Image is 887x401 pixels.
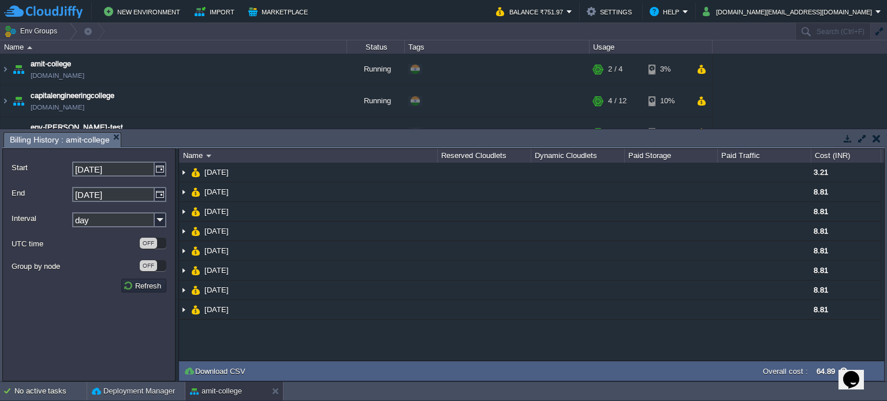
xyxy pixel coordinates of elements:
button: Refresh [123,280,165,291]
img: AMDAwAAAACH5BAEAAAAALAAAAAABAAEAAAICRAEAOw== [179,163,188,182]
img: AMDAwAAAACH5BAEAAAAALAAAAAABAAEAAAICRAEAOw== [191,182,200,201]
img: AMDAwAAAACH5BAEAAAAALAAAAAABAAEAAAICRAEAOw== [179,182,188,201]
span: 8.81 [814,286,828,294]
button: [DOMAIN_NAME][EMAIL_ADDRESS][DOMAIN_NAME] [703,5,875,18]
a: amit-college [31,58,71,70]
a: [DATE] [203,187,230,197]
label: Start [12,162,71,174]
button: Import [195,5,238,18]
span: 8.81 [814,305,828,314]
img: AMDAwAAAACH5BAEAAAAALAAAAAABAAEAAAICRAEAOw== [191,261,200,280]
img: AMDAwAAAACH5BAEAAAAALAAAAAABAAEAAAICRAEAOw== [179,202,188,221]
button: Balance ₹751.97 [496,5,567,18]
img: AMDAwAAAACH5BAEAAAAALAAAAAABAAEAAAICRAEAOw== [27,46,32,49]
div: OFF [140,260,157,271]
img: AMDAwAAAACH5BAEAAAAALAAAAAABAAEAAAICRAEAOw== [10,85,27,117]
button: amit-college [190,385,242,397]
img: AMDAwAAAACH5BAEAAAAALAAAAAABAAEAAAICRAEAOw== [10,54,27,85]
div: Name [1,40,346,54]
button: Download CSV [184,366,249,376]
div: Name [180,149,437,163]
div: Running [347,85,405,117]
img: AMDAwAAAACH5BAEAAAAALAAAAAABAAEAAAICRAEAOw== [191,300,200,319]
span: 8.81 [814,266,828,275]
label: UTC time [12,238,139,250]
button: Help [650,5,683,18]
span: 8.81 [814,227,828,235]
span: 3.21 [814,168,828,177]
div: 3 / 22 [608,117,627,148]
label: Overall cost : [763,367,808,376]
img: AMDAwAAAACH5BAEAAAAALAAAAAABAAEAAAICRAEAOw== [191,202,200,221]
div: 6% [649,117,686,148]
span: 8.81 [814,246,828,255]
a: [DATE] [203,305,230,314]
button: Env Groups [4,23,61,39]
span: Billing History : amit-college [10,133,110,147]
a: [DATE] [203,207,230,216]
a: env-[PERSON_NAME]-test [31,122,123,133]
img: AMDAwAAAACH5BAEAAAAALAAAAAABAAEAAAICRAEAOw== [179,261,188,280]
img: AMDAwAAAACH5BAEAAAAALAAAAAABAAEAAAICRAEAOw== [10,117,27,148]
div: Reserved Cloudlets [438,149,531,163]
img: AMDAwAAAACH5BAEAAAAALAAAAAABAAEAAAICRAEAOw== [191,241,200,260]
div: OFF [140,238,157,249]
div: Paid Traffic [718,149,811,163]
img: AMDAwAAAACH5BAEAAAAALAAAAAABAAEAAAICRAEAOw== [179,300,188,319]
div: Cost (INR) [812,149,881,163]
img: AMDAwAAAACH5BAEAAAAALAAAAAABAAEAAAICRAEAOw== [179,241,188,260]
img: AMDAwAAAACH5BAEAAAAALAAAAAABAAEAAAICRAEAOw== [206,155,211,158]
img: AMDAwAAAACH5BAEAAAAALAAAAAABAAEAAAICRAEAOw== [1,54,10,85]
img: AMDAwAAAACH5BAEAAAAALAAAAAABAAEAAAICRAEAOw== [191,163,200,182]
div: 3% [649,54,686,85]
div: Running [347,54,405,85]
div: Running [347,117,405,148]
img: CloudJiffy [4,5,83,19]
button: New Environment [104,5,184,18]
button: Deployment Manager [92,385,175,397]
div: 2 / 4 [608,54,623,85]
a: [DATE] [203,265,230,275]
label: 64.89 [817,367,835,376]
a: [DATE] [203,226,230,236]
img: AMDAwAAAACH5BAEAAAAALAAAAAABAAEAAAICRAEAOw== [191,222,200,241]
div: Tags [405,40,589,54]
img: AMDAwAAAACH5BAEAAAAALAAAAAABAAEAAAICRAEAOw== [1,85,10,117]
label: Group by node [12,260,139,272]
a: [DOMAIN_NAME] [31,102,84,113]
a: [DATE] [203,167,230,177]
a: capitalengineeringcollege [31,90,114,102]
span: 8.81 [814,188,828,196]
div: Dynamic Cloudlets [532,149,624,163]
a: [DATE] [203,285,230,295]
button: Settings [587,5,635,18]
a: [DATE] [203,246,230,256]
img: AMDAwAAAACH5BAEAAAAALAAAAAABAAEAAAICRAEAOw== [179,280,188,299]
div: Usage [590,40,712,54]
div: No active tasks [14,382,87,400]
a: [DOMAIN_NAME] [31,70,84,81]
span: 8.81 [814,207,828,216]
div: Paid Storage [625,149,718,163]
iframe: chat widget [838,355,875,389]
label: Interval [12,212,71,224]
label: End [12,187,71,199]
img: AMDAwAAAACH5BAEAAAAALAAAAAABAAEAAAICRAEAOw== [179,222,188,241]
button: Marketplace [248,5,311,18]
div: 10% [649,85,686,117]
img: AMDAwAAAACH5BAEAAAAALAAAAAABAAEAAAICRAEAOw== [1,117,10,148]
div: 4 / 12 [608,85,627,117]
div: Status [348,40,404,54]
img: AMDAwAAAACH5BAEAAAAALAAAAAABAAEAAAICRAEAOw== [191,280,200,299]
